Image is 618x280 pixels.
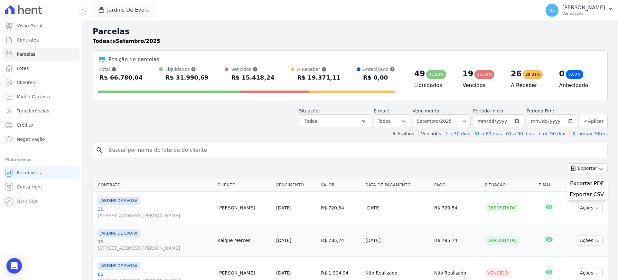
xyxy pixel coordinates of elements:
[432,192,482,224] td: R$ 720,54
[577,236,603,246] button: Ações
[363,192,432,224] td: [DATE]
[3,166,80,179] a: Recebíveis
[17,93,50,100] span: Minha Carteira
[98,212,212,219] span: [STREET_ADDRESS][PERSON_NAME]
[3,90,80,103] a: Minha Carteira
[96,146,103,154] i: search
[413,108,441,113] label: Vencimento:
[165,72,209,83] div: R$ 31.990,69
[165,66,209,72] div: Liquidados
[511,82,549,89] h4: A Receber
[99,66,143,72] div: Total
[463,69,473,79] div: 19
[276,238,291,243] a: [DATE]
[363,224,432,257] td: [DATE]
[570,191,604,198] span: Exportar CSV
[566,70,583,79] div: 0,00%
[548,8,556,13] span: MG
[445,131,470,136] a: 1 a 30 dias
[3,34,80,46] a: Contratos
[93,26,608,37] h2: Parcelas
[363,66,395,72] div: Antecipado
[231,72,274,83] div: R$ 15.418,24
[98,238,212,251] a: 15[STREET_ADDRESS][PERSON_NAME]
[17,122,33,128] span: Crédito
[523,70,543,79] div: 29,01%
[215,224,274,257] td: Kaique Merces
[414,82,452,89] h4: Liquidados
[108,56,159,63] div: Posição de parcelas
[432,179,482,192] th: Pago
[511,69,521,79] div: 26
[3,48,80,61] a: Parcelas
[17,108,49,114] span: Transferências
[304,117,317,125] span: Todos
[474,70,494,79] div: 23,09%
[392,131,414,136] label: ↯ Atalhos
[3,76,80,89] a: Clientes
[98,206,212,219] a: 39[STREET_ADDRESS][PERSON_NAME]
[570,180,604,187] span: Exportar PDF
[318,179,363,192] th: Valor
[297,66,340,72] div: A Receber
[93,4,155,16] button: Jardins De Evora
[17,65,29,72] span: Lotes
[527,108,577,114] label: Período Fim:
[374,108,389,113] label: E-mail:
[536,179,562,192] th: E-mail
[6,258,22,274] div: Open Intercom Messenger
[3,119,80,131] a: Crédito
[570,191,605,199] a: Exportar CSV
[98,197,140,205] span: JARDINS DE EVORA
[274,179,318,192] th: Vencimento
[98,245,212,251] span: [STREET_ADDRESS][PERSON_NAME]
[559,69,565,79] div: 0
[3,133,80,146] a: Negativação
[363,72,395,83] div: R$ 0,00
[17,136,45,142] span: Negativação
[17,79,35,86] span: Clientes
[3,19,80,32] a: Visão Geral
[231,66,274,72] div: Vencidos
[580,114,608,128] button: Aplicar
[463,82,501,89] h4: Vencidos
[485,268,511,277] div: Vencido
[570,180,605,188] a: Exportar PDF
[297,72,340,83] div: R$ 19.371,11
[17,37,39,43] span: Contratos
[474,131,502,136] a: 31 a 60 dias
[17,23,42,29] span: Visão Geral
[98,262,140,270] span: JARDINS DE EVORA
[17,184,42,190] span: Conta Hent
[506,131,534,136] a: 61 a 90 dias
[93,179,215,192] th: Contrato
[485,236,519,245] div: Depositado
[538,131,566,136] a: + de 90 dias
[418,131,443,136] label: Vencidos:
[99,72,143,83] div: R$ 66.780,04
[17,51,35,57] span: Parcelas
[105,144,605,157] input: Buscar por nome do lote ou do cliente
[482,179,536,192] th: Situação
[485,203,519,212] div: Depositado
[215,192,274,224] td: [PERSON_NAME]
[299,114,371,128] button: Todos
[577,203,603,213] button: Ações
[473,108,505,113] label: Período Inicío:
[569,131,608,136] a: ✗ Limpar Filtros
[363,179,432,192] th: Data de Pagamento
[276,205,291,210] a: [DATE]
[318,224,363,257] td: R$ 785,74
[567,163,608,173] button: Exportar
[93,38,109,44] strong: Todas
[3,62,80,75] a: Lotes
[562,5,605,11] p: [PERSON_NAME]
[299,108,320,113] label: Situação:
[276,270,291,275] a: [DATE]
[116,38,160,44] strong: Setembro/2025
[562,11,605,16] p: Ver opções
[318,192,363,224] td: R$ 720,54
[559,82,597,89] h4: Antecipado
[432,224,482,257] td: R$ 785,74
[98,229,140,237] span: JARDINS DE EVORA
